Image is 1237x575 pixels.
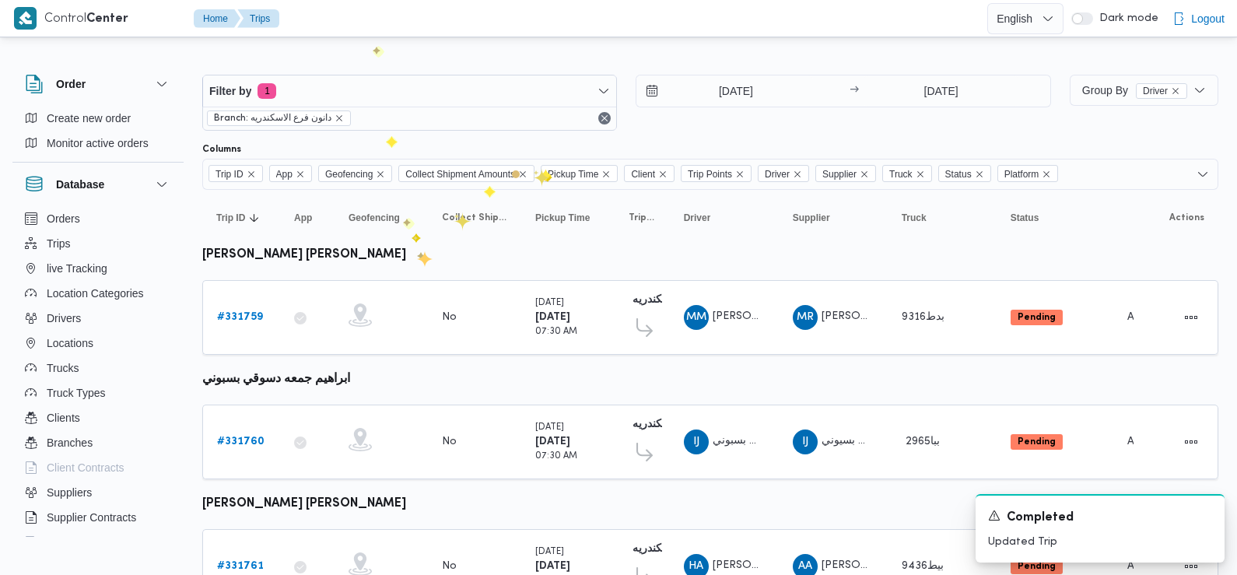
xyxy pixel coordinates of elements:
p: Updated Trip [988,534,1212,550]
button: Status [1004,205,1106,230]
span: Pickup Time [535,212,590,224]
span: Client [624,165,675,182]
span: Geofencing [325,166,373,183]
button: Devices [19,530,177,555]
span: Admin [1127,312,1160,322]
span: Geofencing [318,165,392,182]
span: Pickup Time [541,165,618,182]
span: App [294,212,312,224]
button: Branches [19,430,177,455]
span: Supplier [793,212,830,224]
b: # 331760 [217,437,265,447]
span: Driver [758,165,809,182]
b: دانون فرع الاسكندريه [633,419,727,429]
span: [PERSON_NAME] [PERSON_NAME] علي [822,311,1025,321]
img: X8yXhbKr1z7QwAAAABJRU5ErkJggg== [14,7,37,30]
span: Orders [47,209,80,228]
b: ابراهيم جمعه دسوقي بسبوني [202,373,350,385]
button: remove selected entity [1171,86,1180,96]
span: Driver [1136,83,1187,99]
span: Monitor active orders [47,134,149,153]
button: Driver [678,205,771,230]
button: Remove Driver from selection in this group [793,170,802,179]
span: Status [938,165,991,182]
div: Ibrahem Jmuaah Dsaoqai Bsboni [684,429,709,454]
span: Pending [1011,434,1063,450]
span: Supplier Contracts [47,508,136,527]
b: Pending [1018,437,1056,447]
b: # 331759 [217,312,263,322]
div: Muhammad Mbrok Muhammad Abadalaatai [684,305,709,330]
button: Remove Client from selection in this group [658,170,668,179]
span: Trip ID; Sorted in descending order [216,212,245,224]
span: Trip Points [688,166,732,183]
b: [DATE] [535,312,570,322]
span: MR [797,305,814,330]
span: Branches [47,433,93,452]
button: Order [25,75,171,93]
button: Pickup Time [529,205,607,230]
span: Client Contracts [47,458,124,477]
span: Supplier [815,165,876,182]
button: Remove Collect Shipment Amounts from selection in this group [518,170,527,179]
b: [PERSON_NAME] [PERSON_NAME] [202,498,406,510]
b: [PERSON_NAME] [PERSON_NAME] [202,249,406,261]
span: Trips [47,234,71,253]
input: Press the down key to open a popover containing a calendar. [636,75,813,107]
button: Actions [1179,429,1204,454]
button: Database [25,175,171,194]
button: Trip IDSorted in descending order [210,205,272,230]
b: [DATE] [535,437,570,447]
button: Supplier Contracts [19,505,177,530]
b: دانون فرع الاسكندريه [633,295,727,305]
span: Client [631,166,655,183]
b: دانون فرع الاسكندريه [633,544,727,554]
b: [DATE] [535,561,570,571]
span: Collect Shipment Amounts [405,166,515,183]
span: بدط9316 [902,312,944,322]
b: Pending [1018,313,1056,322]
span: بيط9436 [902,561,944,571]
span: Truck [882,165,932,182]
button: Filter by1 active filters [203,75,616,107]
svg: Sorted in descending order [248,212,261,224]
button: Geofencing [342,205,420,230]
button: Truck Types [19,380,177,405]
button: Remove Trip Points from selection in this group [735,170,745,179]
button: Platform [1121,205,1133,230]
span: Create new order [47,109,131,128]
div: Muhammad Radha Ibrahem Said Ahmad Ali [793,305,818,330]
span: Trucks [47,359,79,377]
span: Dark mode [1093,12,1158,25]
span: Trip Points [681,165,752,182]
span: Driver [765,166,790,183]
button: Truck [895,205,989,230]
button: Drivers [19,306,177,331]
button: Open list of options [1197,168,1209,181]
button: Location Categories [19,281,177,306]
button: Suppliers [19,480,177,505]
span: Logout [1191,9,1225,28]
span: 1 active filters [258,83,276,99]
button: App [288,205,327,230]
span: live Tracking [47,259,107,278]
button: Remove Truck from selection in this group [916,170,925,179]
span: Status [945,166,972,183]
span: IJ [693,429,699,454]
span: ابراهيم جمعه دسوقي بسبوني [713,436,846,446]
span: Suppliers [47,483,92,502]
small: [DATE] [535,423,564,432]
button: Home [194,9,240,28]
div: Order [12,106,184,162]
button: Supplier [787,205,880,230]
span: Geofencing [349,212,400,224]
span: Actions [1169,212,1204,224]
div: No [442,435,457,449]
span: Branch: دانون فرع الاسكندريه [207,110,351,126]
div: Ibrahem Jmuaah Dsaoqai Bsaioni [793,429,818,454]
button: Remove Pickup Time from selection in this group [601,170,611,179]
span: Truck [902,212,927,224]
span: Filter by [209,82,251,100]
button: Remove Platform from selection in this group [1042,170,1051,179]
span: Group By Driver [1082,84,1187,96]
